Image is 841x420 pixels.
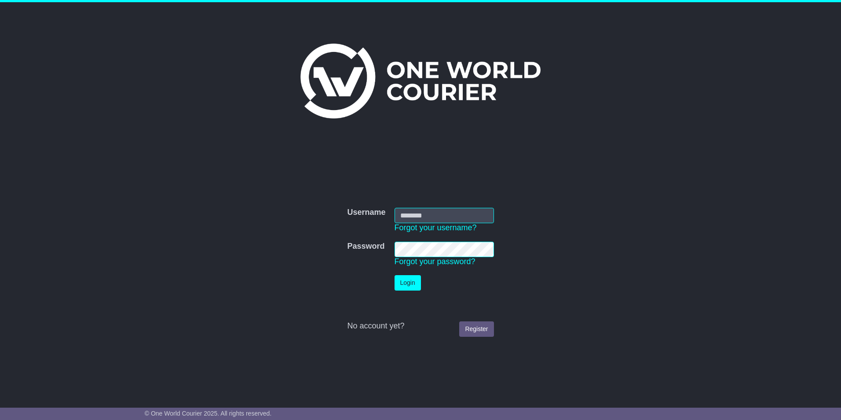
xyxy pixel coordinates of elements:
button: Login [395,275,421,291]
a: Register [459,321,494,337]
label: Username [347,208,385,217]
span: © One World Courier 2025. All rights reserved. [145,410,272,417]
a: Forgot your password? [395,257,475,266]
div: No account yet? [347,321,494,331]
a: Forgot your username? [395,223,477,232]
img: One World [300,44,541,118]
label: Password [347,242,384,251]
